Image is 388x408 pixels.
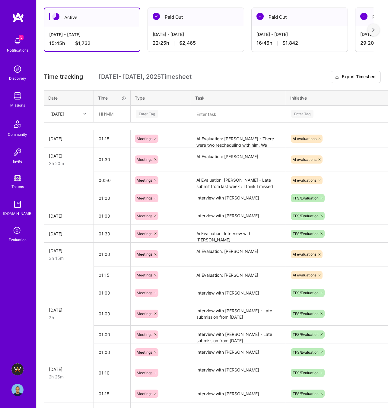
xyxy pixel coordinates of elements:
span: Meetings [137,291,152,295]
span: Meetings [137,391,152,396]
img: Paid Out [256,13,264,20]
th: Task [191,90,286,105]
img: tokens [14,175,21,181]
span: TFS/Evaluation [293,231,319,236]
div: Active [44,8,140,27]
div: [DATE] - [DATE] [153,31,239,37]
span: TFS/Evaluation [293,332,319,337]
img: Community [10,117,25,131]
a: A.Team - Grow A.Team's Community & Demand [10,363,25,375]
textarea: Ai Evaluation: Interview with [PERSON_NAME] [192,225,285,242]
img: right [372,28,375,32]
span: Meetings [137,231,152,236]
span: TFS/Evaluation [293,371,319,375]
span: Meetings [137,371,152,375]
span: $1,732 [75,40,91,46]
div: Enter Tag [136,109,158,119]
div: 15:45 h [49,40,135,46]
div: 22:25 h [153,40,239,46]
img: logo [12,12,24,23]
span: AI evaluations [293,178,316,183]
span: $1,842 [282,40,298,46]
input: HH:MM [94,190,130,206]
button: Export Timesheet [331,71,381,83]
textarea: Ai Evaluation: [PERSON_NAME] - Late submit from last week : I think I missed this one when review... [192,172,285,189]
input: HH:MM [94,267,130,283]
div: [DATE] [49,366,89,372]
a: User Avatar [10,384,25,396]
img: discovery [11,63,24,75]
textarea: AI Evaluation: [PERSON_NAME] - There were two rescheduling with him. We ended up to use my person... [192,131,285,147]
div: [DATE] [49,153,89,159]
div: Community [8,131,27,138]
span: Meetings [137,350,152,355]
span: Time tracking [44,73,83,81]
span: TFS/Evaluation [293,196,319,200]
img: Paid Out [153,13,160,20]
img: teamwork [11,90,24,102]
div: Evaluation [9,237,27,243]
input: HH:MM [94,208,130,224]
img: A.Team - Grow A.Team's Community & Demand [11,363,24,375]
span: TFS/Evaluation [293,214,319,218]
span: TFS/Evaluation [293,291,319,295]
span: Meetings [137,136,152,141]
input: HH:MM [94,151,130,167]
span: 5 [19,35,24,40]
textarea: Interview with [PERSON_NAME] [192,285,285,301]
i: icon SelectionTeam [12,225,23,237]
div: Invite [13,158,22,164]
span: Meetings [137,196,152,200]
textarea: Interview with [PERSON_NAME] [192,190,285,206]
img: Active [52,13,59,20]
div: 2h 25m [49,374,89,380]
div: [DATE] [49,213,89,219]
div: [DATE] [49,307,89,313]
span: Meetings [137,311,152,316]
img: guide book [11,198,24,210]
input: HH:MM [94,131,130,147]
input: HH:MM [94,306,130,322]
span: AI evaluations [293,252,316,257]
span: TFS/Evaluation [293,350,319,355]
div: [DATE] - [DATE] [49,31,135,38]
div: Paid Out [252,8,348,26]
div: 3h [49,314,89,321]
span: TFS/Evaluation [293,391,319,396]
span: Meetings [137,252,152,257]
div: 3h 20m [49,160,89,167]
textarea: Interview with [PERSON_NAME] [192,344,285,361]
input: HH:MM [94,365,130,381]
span: [DATE] - [DATE] , 2025 Timesheet [99,73,192,81]
input: HH:MM [94,246,130,262]
textarea: Interview with [PERSON_NAME] - Late submission from [DATE] [192,326,285,343]
div: Paid Out [148,8,244,26]
span: AI evaluations [293,273,316,277]
th: Type [131,90,191,105]
textarea: Interview with [PERSON_NAME] [192,386,285,402]
span: Meetings [137,332,152,337]
div: Time [98,95,126,101]
textarea: Interview with [PERSON_NAME] - Late submission from [DATE] [192,303,285,325]
div: [DOMAIN_NAME] [3,210,32,217]
div: 16:45 h [256,40,343,46]
input: HH:MM [94,226,130,242]
div: [DATE] - [DATE] [256,31,343,37]
textarea: Interview with [PERSON_NAME] [192,362,285,384]
textarea: AI Evaluation: [PERSON_NAME] [192,243,285,266]
div: Enter Tag [291,109,313,119]
input: HH:MM [94,344,130,360]
div: Notifications [7,47,28,53]
textarea: Interview with [PERSON_NAME] [192,208,285,224]
img: Paid Out [360,13,367,20]
textarea: AI Evaluation: [PERSON_NAME] [192,267,285,284]
input: HH:MM [94,327,130,343]
img: Invite [11,146,24,158]
span: AI evaluations [293,157,316,162]
input: HH:MM [94,106,130,122]
span: Meetings [137,273,152,277]
div: [DATE] [49,247,89,254]
textarea: AI Evaluation: [PERSON_NAME] [192,148,285,171]
th: Date [44,90,94,105]
span: TFS/Evaluation [293,311,319,316]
